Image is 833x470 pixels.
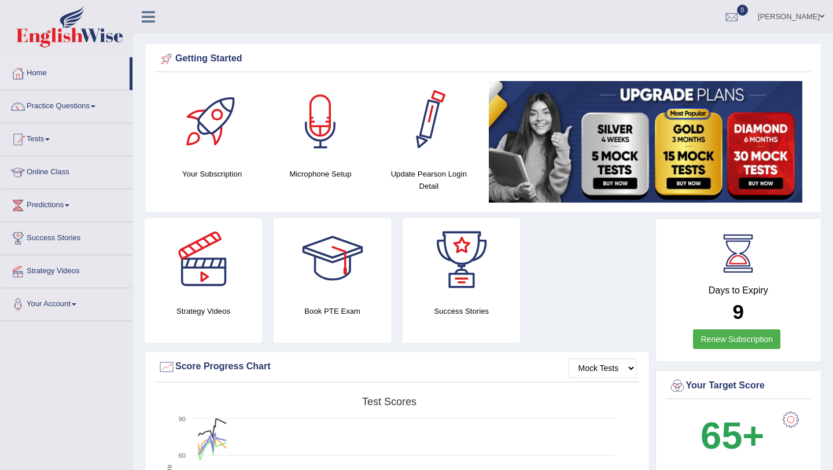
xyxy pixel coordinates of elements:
a: Your Account [1,288,132,317]
text: 90 [179,416,186,423]
a: Online Class [1,156,132,185]
a: Success Stories [1,222,132,251]
h4: Success Stories [403,305,520,317]
h4: Your Subscription [164,168,260,180]
div: Your Target Score [669,377,809,395]
div: Score Progress Chart [158,358,636,376]
a: Renew Subscription [693,329,780,349]
h4: Update Pearson Login Detail [381,168,477,192]
text: 60 [179,452,186,459]
a: Strategy Videos [1,255,132,284]
img: small5.jpg [489,81,802,203]
a: Home [1,57,130,86]
tspan: Test scores [362,396,417,407]
h4: Microphone Setup [272,168,368,180]
a: Predictions [1,189,132,218]
a: Tests [1,123,132,152]
b: 9 [733,300,744,323]
h4: Days to Expiry [669,285,809,296]
b: 65+ [701,414,764,457]
h4: Strategy Videos [145,305,262,317]
div: Getting Started [158,50,808,68]
h4: Book PTE Exam [274,305,391,317]
span: 0 [737,5,749,16]
a: Practice Questions [1,90,132,119]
